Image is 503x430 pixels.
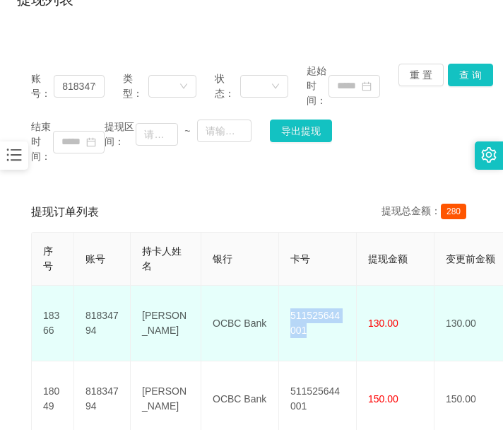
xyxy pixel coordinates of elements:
[448,64,493,86] button: 查 询
[279,286,357,361] td: 511525644001
[43,245,53,272] span: 序号
[441,204,466,219] span: 280
[307,64,329,108] span: 起始时间：
[398,64,444,86] button: 重 置
[362,81,372,91] i: 图标: calendar
[123,71,148,101] span: 类型：
[381,204,472,221] div: 提现总金额：
[290,253,310,265] span: 卡号
[481,147,497,163] i: 图标: setting
[201,286,279,361] td: OCBC Bank
[368,318,398,329] span: 130.00
[179,82,188,92] i: 图标: down
[446,253,495,265] span: 变更前金额
[105,120,136,149] span: 提现区间：
[197,120,251,142] input: 请输入最大值为
[136,123,178,146] input: 请输入最小值为
[31,71,54,101] span: 账号：
[5,146,23,164] i: 图标: bars
[85,253,105,265] span: 账号
[31,120,53,164] span: 结束时间：
[178,124,197,139] span: ~
[54,75,105,98] input: 请输入
[142,245,182,272] span: 持卡人姓名
[368,253,408,265] span: 提现金额
[215,71,240,101] span: 状态：
[74,286,131,361] td: 81834794
[32,286,74,361] td: 18366
[131,286,201,361] td: [PERSON_NAME]
[31,204,99,221] span: 提现订单列表
[213,253,232,265] span: 银行
[270,120,332,142] button: 导出提现
[271,82,280,92] i: 图标: down
[368,393,398,405] span: 150.00
[86,137,96,147] i: 图标: calendar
